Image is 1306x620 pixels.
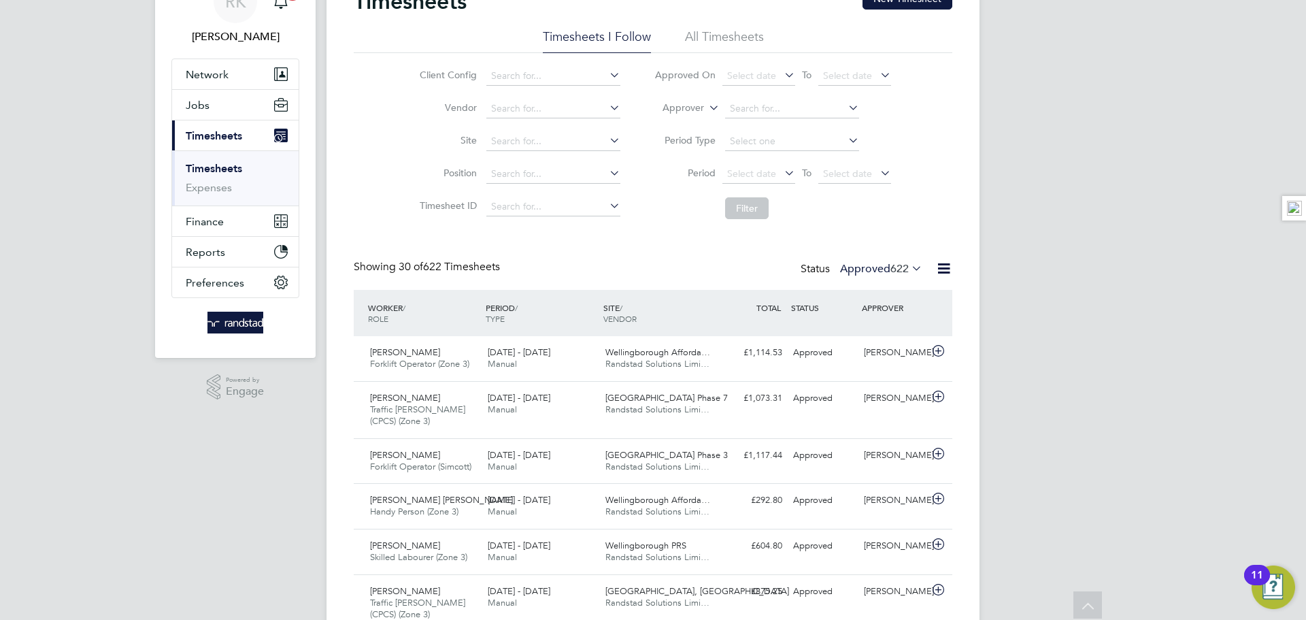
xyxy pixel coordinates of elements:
[207,312,264,333] img: randstad-logo-retina.png
[858,581,929,603] div: [PERSON_NAME]
[207,374,265,400] a: Powered byEngage
[725,132,859,151] input: Select one
[858,387,929,410] div: [PERSON_NAME]
[399,260,423,274] span: 30 of
[370,597,465,620] span: Traffic [PERSON_NAME] (CPCS) (Zone 3)
[172,267,299,297] button: Preferences
[605,449,728,461] span: [GEOGRAPHIC_DATA] Phase 3
[186,99,210,112] span: Jobs
[801,260,925,279] div: Status
[488,540,550,551] span: [DATE] - [DATE]
[858,489,929,512] div: [PERSON_NAME]
[186,276,244,289] span: Preferences
[717,342,788,364] div: £1,114.53
[488,494,550,506] span: [DATE] - [DATE]
[370,346,440,358] span: [PERSON_NAME]
[654,69,716,81] label: Approved On
[399,260,500,274] span: 622 Timesheets
[186,162,242,175] a: Timesheets
[605,551,709,563] span: Randstad Solutions Limi…
[798,66,816,84] span: To
[858,342,929,364] div: [PERSON_NAME]
[416,199,477,212] label: Timesheet ID
[226,374,264,386] span: Powered by
[488,346,550,358] span: [DATE] - [DATE]
[370,494,513,506] span: [PERSON_NAME] [PERSON_NAME]
[488,461,517,472] span: Manual
[620,302,622,313] span: /
[717,535,788,557] div: £604.80
[605,506,709,517] span: Randstad Solutions Limi…
[370,585,440,597] span: [PERSON_NAME]
[186,215,224,228] span: Finance
[370,449,440,461] span: [PERSON_NAME]
[172,206,299,236] button: Finance
[186,68,229,81] span: Network
[603,313,637,324] span: VENDOR
[858,444,929,467] div: [PERSON_NAME]
[186,181,232,194] a: Expenses
[643,101,704,115] label: Approver
[605,461,709,472] span: Randstad Solutions Limi…
[788,535,858,557] div: Approved
[788,295,858,320] div: STATUS
[488,585,550,597] span: [DATE] - [DATE]
[226,386,264,397] span: Engage
[488,392,550,404] span: [DATE] - [DATE]
[171,29,299,45] span: Russell Kerley
[727,69,776,82] span: Select date
[788,444,858,467] div: Approved
[370,404,465,427] span: Traffic [PERSON_NAME] (CPCS) (Zone 3)
[605,358,709,370] span: Randstad Solutions Limi…
[654,167,716,179] label: Period
[486,165,620,184] input: Search for...
[798,164,816,182] span: To
[488,449,550,461] span: [DATE] - [DATE]
[365,295,482,331] div: WORKER
[717,444,788,467] div: £1,117.44
[354,260,503,274] div: Showing
[515,302,518,313] span: /
[605,597,709,608] span: Randstad Solutions Limi…
[488,404,517,415] span: Manual
[416,134,477,146] label: Site
[486,313,505,324] span: TYPE
[605,494,710,506] span: Wellingborough Afforda…
[605,585,789,597] span: [GEOGRAPHIC_DATA], [GEOGRAPHIC_DATA]
[403,302,405,313] span: /
[172,90,299,120] button: Jobs
[172,120,299,150] button: Timesheets
[172,59,299,89] button: Network
[727,167,776,180] span: Select date
[1251,575,1263,593] div: 11
[368,313,388,324] span: ROLE
[416,167,477,179] label: Position
[370,506,458,517] span: Handy Person (Zone 3)
[488,358,517,370] span: Manual
[488,506,517,517] span: Manual
[543,29,651,53] li: Timesheets I Follow
[486,197,620,216] input: Search for...
[725,197,769,219] button: Filter
[186,246,225,259] span: Reports
[756,302,781,313] span: TOTAL
[488,597,517,608] span: Manual
[840,262,922,276] label: Approved
[172,150,299,206] div: Timesheets
[788,387,858,410] div: Approved
[858,295,929,320] div: APPROVER
[858,535,929,557] div: [PERSON_NAME]
[370,358,469,370] span: Forklift Operator (Zone 3)
[600,295,718,331] div: SITE
[486,99,620,118] input: Search for...
[370,551,467,563] span: Skilled Labourer (Zone 3)
[788,581,858,603] div: Approved
[725,99,859,118] input: Search for...
[172,237,299,267] button: Reports
[685,29,764,53] li: All Timesheets
[823,167,872,180] span: Select date
[605,392,728,404] span: [GEOGRAPHIC_DATA] Phase 7
[1252,566,1295,609] button: Open Resource Center, 11 new notifications
[370,461,471,472] span: Forklift Operator (Simcott)
[416,69,477,81] label: Client Config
